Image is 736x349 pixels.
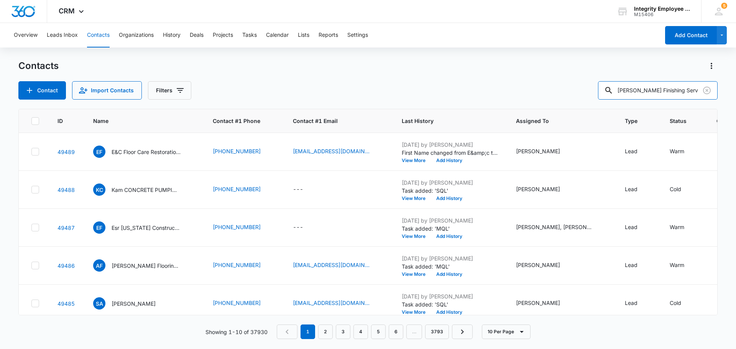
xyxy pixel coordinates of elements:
button: View More [402,196,431,201]
a: [EMAIL_ADDRESS][DOMAIN_NAME] [293,147,370,155]
button: Clear [701,84,713,97]
div: Name - Esr Florida Construction INC - Select to Edit Field [93,221,194,234]
button: View More [402,234,431,239]
div: Assigned To - Nicholas Harris - Select to Edit Field [516,261,574,270]
button: 10 Per Page [482,324,531,339]
a: Page 5 [371,324,386,339]
div: Contact #1 Email - - Select to Edit Field [293,185,317,194]
div: Type - Lead - Select to Edit Field [625,185,651,194]
button: Settings [347,23,368,48]
div: --- [716,185,727,194]
div: Warm [670,147,684,155]
div: Contact #1 Phone - 2399137277 - Select to Edit Field [213,185,274,194]
p: Showing 1-10 of 37930 [205,328,268,336]
div: --- [716,223,727,232]
div: --- [716,261,727,270]
p: [DATE] by [PERSON_NAME] [402,254,498,262]
a: Navigate to contact details page for E&C Floor Care Restoration LLC [58,149,75,155]
a: Page 6 [389,324,403,339]
p: Task added: 'SQL' [402,187,498,195]
h1: Contacts [18,60,59,72]
button: View More [402,272,431,277]
p: [DATE] by [PERSON_NAME] [402,179,498,187]
a: Page 3 [336,324,350,339]
div: Status - Warm - Select to Edit Field [670,147,698,156]
div: Contact #1 Phone - 7867095883 - Select to Edit Field [213,261,274,270]
span: Type [625,117,640,125]
div: [PERSON_NAME] [516,261,560,269]
p: Task added: 'MQL' [402,224,498,233]
div: --- [293,185,303,194]
a: [PHONE_NUMBER] [213,261,261,269]
span: SA [93,297,105,310]
span: Contact #1 Email [293,117,383,125]
div: Assigned To - Dan Valentino - Select to Edit Field [516,185,574,194]
button: Organizations [119,23,154,48]
a: [PHONE_NUMBER] [213,147,261,155]
button: Deals [190,23,204,48]
div: Status - Cold - Select to Edit Field [670,185,695,194]
p: Task added: 'SQL' [402,300,498,308]
button: Add History [431,310,468,315]
button: Add History [431,272,468,277]
div: Lead [625,223,637,231]
button: Lists [298,23,309,48]
div: Contact #1 Email - loredosandy@hotmail.com - Select to Edit Field [293,299,383,308]
span: EF [93,146,105,158]
p: [DATE] by [PERSON_NAME] [402,216,498,224]
span: Assigned To [516,117,595,125]
div: Contact #1 Phone - 2392001012 - Select to Edit Field [213,299,274,308]
div: Lead [625,261,637,269]
button: Add Contact [18,81,66,100]
button: Import Contacts [72,81,142,100]
a: [PHONE_NUMBER] [213,299,261,307]
a: [PHONE_NUMBER] [213,223,261,231]
div: Name - Sandra ARMENDARIZ - Select to Edit Field [93,297,169,310]
button: Leads Inbox [47,23,78,48]
button: Projects [213,23,233,48]
span: Status [670,117,687,125]
div: Lead [625,299,637,307]
button: View More [402,310,431,315]
div: Assigned To - Dan Valentino - Select to Edit Field [516,299,574,308]
div: [PERSON_NAME] [516,147,560,155]
span: EF [93,221,105,234]
a: [PHONE_NUMBER] [213,185,261,193]
div: Type - Lead - Select to Edit Field [625,299,651,308]
p: [PERSON_NAME] Flooring Services LLC [112,262,181,270]
span: AF [93,259,105,272]
button: Tasks [242,23,257,48]
span: Name [93,117,183,125]
p: [PERSON_NAME] [112,300,156,308]
div: account id [634,12,690,17]
div: Name - E&C Floor Care Restoration LLC - Select to Edit Field [93,146,194,158]
em: 1 [301,324,315,339]
div: Cold [670,185,681,193]
div: Contact #1 Phone - 3058122716 - Select to Edit Field [213,223,274,232]
span: ID [58,117,64,125]
button: Add History [431,158,468,163]
div: --- [716,299,727,308]
p: E&C Floor Care Restoration LLC [112,148,181,156]
button: Reports [319,23,338,48]
div: --- [293,223,303,232]
a: Navigate to contact details page for Esr Florida Construction INC [58,224,75,231]
p: [DATE] by [PERSON_NAME] [402,141,498,149]
p: Kam CONCRETE PUMPING INC [112,186,181,194]
div: Status - Warm - Select to Edit Field [670,223,698,232]
div: [PERSON_NAME] [516,185,560,193]
div: Type - Lead - Select to Edit Field [625,147,651,156]
div: --- [716,147,727,156]
div: Type - Lead - Select to Edit Field [625,223,651,232]
div: Status - Warm - Select to Edit Field [670,261,698,270]
a: Navigate to contact details page for Sandra ARMENDARIZ [58,300,75,307]
p: First Name changed from E&amp;c to E&amp;C. [402,149,498,157]
div: Contact #1 Email - - Select to Edit Field [293,223,317,232]
input: Search Contacts [598,81,718,100]
button: Calendar [266,23,289,48]
div: account name [634,6,690,12]
a: [EMAIL_ADDRESS][DOMAIN_NAME] [293,261,370,269]
a: Page 3793 [425,324,449,339]
a: Navigate to contact details page for Abraham Flooring Services LLC [58,262,75,269]
div: Name - Abraham Flooring Services LLC - Select to Edit Field [93,259,194,272]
